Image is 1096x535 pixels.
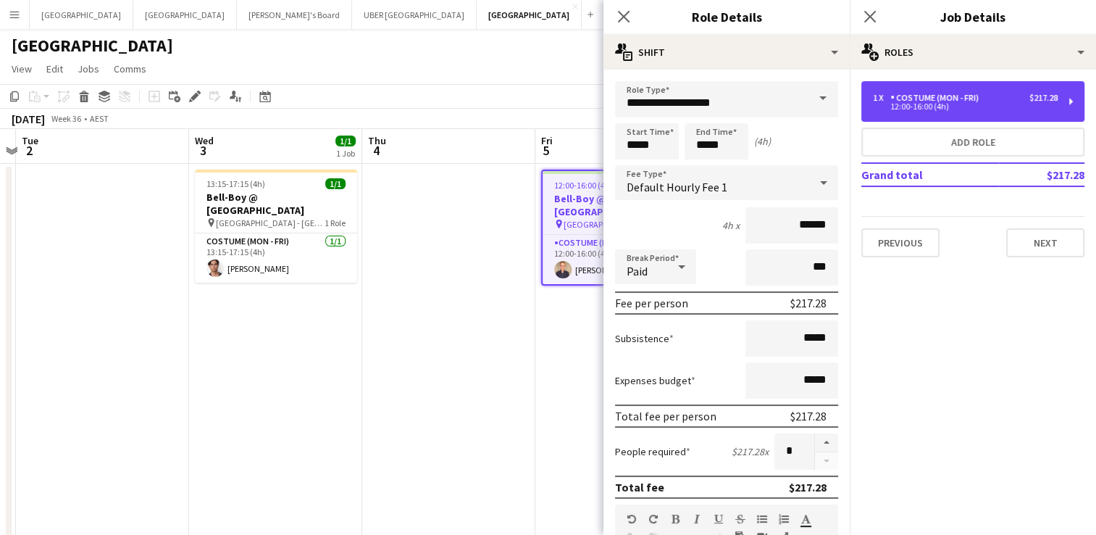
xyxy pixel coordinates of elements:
div: $217.28 [1029,93,1058,103]
button: Strikethrough [735,513,745,525]
span: View [12,62,32,75]
div: Fee per person [615,296,688,310]
span: 4 [366,142,386,159]
a: Edit [41,59,69,78]
app-job-card: 13:15-17:15 (4h)1/1Bell-Boy @ [GEOGRAPHIC_DATA] [GEOGRAPHIC_DATA] - [GEOGRAPHIC_DATA]1 RoleCostum... [195,170,357,283]
a: View [6,59,38,78]
span: Edit [46,62,63,75]
span: Jobs [78,62,99,75]
div: $217.28 x [732,445,769,458]
button: Previous [861,228,940,257]
a: Jobs [72,59,105,78]
span: 3 [193,142,214,159]
button: [GEOGRAPHIC_DATA] [133,1,237,29]
span: Paid [627,264,648,278]
span: 1/1 [325,178,346,189]
div: Roles [850,35,1096,70]
h3: Bell-Boy @ [GEOGRAPHIC_DATA] [195,191,357,217]
h3: Role Details [603,7,850,26]
button: Undo [627,513,637,525]
span: [GEOGRAPHIC_DATA] - [GEOGRAPHIC_DATA] [564,219,669,230]
span: [GEOGRAPHIC_DATA] - [GEOGRAPHIC_DATA] [216,217,325,228]
button: Italic [692,513,702,525]
td: Grand total [861,163,999,186]
div: $217.28 [790,296,827,310]
app-job-card: 12:00-16:00 (4h)1/1Bell-Boy @ [GEOGRAPHIC_DATA] [GEOGRAPHIC_DATA] - [GEOGRAPHIC_DATA]1 RoleCostum... [541,170,703,286]
div: Costume (Mon - Fri) [890,93,984,103]
span: 1/1 [335,136,356,146]
span: Thu [368,134,386,147]
h3: Job Details [850,7,1096,26]
button: Unordered List [757,513,767,525]
button: [GEOGRAPHIC_DATA] [30,1,133,29]
span: Wed [195,134,214,147]
button: Underline [714,513,724,525]
label: Subsistence [615,332,674,345]
a: Comms [108,59,152,78]
button: [GEOGRAPHIC_DATA] [477,1,582,29]
div: 12:00-16:00 (4h) [873,103,1058,110]
button: UBER [GEOGRAPHIC_DATA] [352,1,477,29]
span: 5 [539,142,553,159]
h1: [GEOGRAPHIC_DATA] [12,35,173,57]
button: Next [1006,228,1084,257]
span: Default Hourly Fee 1 [627,180,727,194]
button: Bold [670,513,680,525]
span: 13:15-17:15 (4h) [206,178,265,189]
button: [PERSON_NAME]'s Board [237,1,352,29]
div: 1 x [873,93,890,103]
div: 4h x [722,219,740,232]
label: Expenses budget [615,374,695,387]
app-card-role: Costume (Mon - Fri)1/113:15-17:15 (4h)[PERSON_NAME] [195,233,357,283]
span: Fri [541,134,553,147]
button: Add role [861,128,1084,157]
button: Ordered List [779,513,789,525]
span: Comms [114,62,146,75]
button: Increase [815,434,838,452]
div: Shift [603,35,850,70]
div: AEST [90,113,109,124]
div: Total fee [615,480,664,494]
span: 12:00-16:00 (4h) [554,180,613,191]
span: 1 Role [325,217,346,228]
span: Week 36 [48,113,84,124]
button: Redo [648,513,658,525]
div: $217.28 [790,409,827,423]
label: People required [615,445,690,458]
button: Text Color [800,513,811,525]
span: 2 [20,142,38,159]
div: (4h) [754,135,771,148]
div: 1 Job [336,148,355,159]
app-card-role: Costume (Mon - Fri)1/112:00-16:00 (4h)[PERSON_NAME] [543,235,702,284]
div: $217.28 [789,480,827,494]
h3: Bell-Boy @ [GEOGRAPHIC_DATA] [543,192,702,218]
div: [DATE] [12,112,45,126]
div: Total fee per person [615,409,716,423]
span: Tue [22,134,38,147]
td: $217.28 [999,163,1084,186]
